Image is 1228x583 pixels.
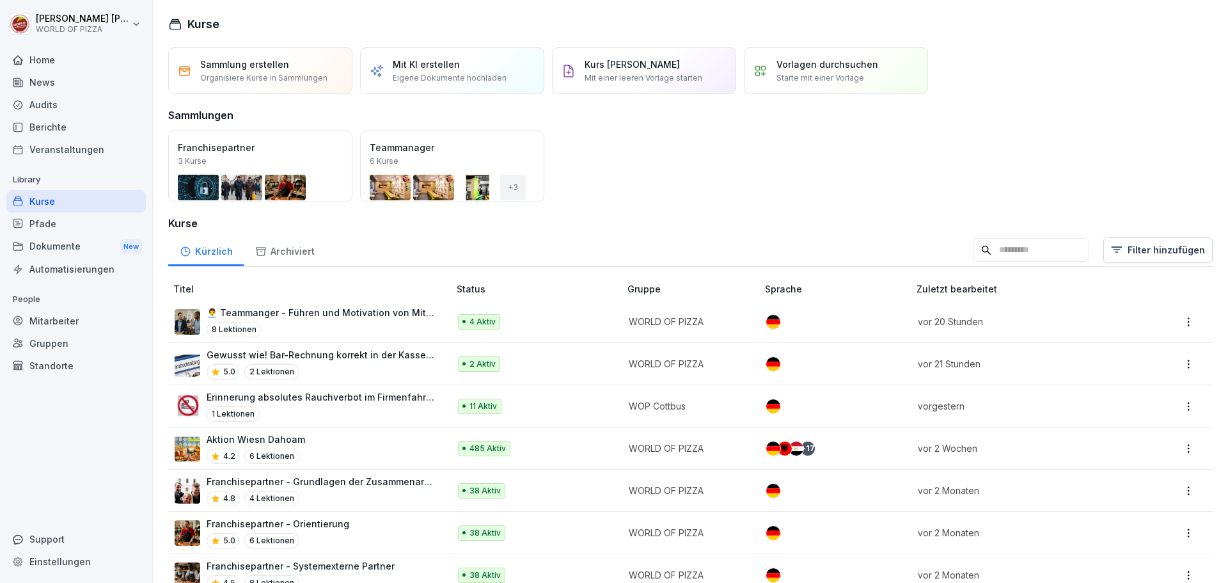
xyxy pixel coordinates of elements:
p: 4.8 [223,493,235,504]
img: de.svg [766,399,780,413]
div: + 3 [500,175,526,200]
p: People [6,289,146,310]
img: tlfwtewhtshhigq7h0svolsu.png [175,436,200,461]
p: 38 Aktiv [469,570,501,581]
p: Sammlung erstellen [200,58,289,71]
p: Library [6,170,146,190]
p: vor 2 Wochen [918,442,1122,455]
p: 👨‍💼 Teammanger - Führen und Motivation von Mitarbeitern [207,306,436,319]
p: 2 Aktiv [469,358,496,370]
p: Gewusst wie! Bar-Rechnung korrekt in der Kasse verbuchen. [207,348,436,362]
a: Veranstaltungen [6,138,146,161]
p: vor 2 Monaten [918,484,1122,497]
img: ohhd80l18yea4i55etg45yot.png [175,309,200,335]
a: Gruppen [6,332,146,355]
a: Pfade [6,212,146,235]
p: 1 Lektionen [207,406,260,422]
p: Franchisepartner [178,141,343,154]
a: Kurse [6,190,146,212]
p: Gruppe [627,282,760,296]
p: vorgestern [918,399,1122,413]
a: DokumenteNew [6,235,146,259]
img: t4g7eu33fb3xcinggz4rhe0w.png [175,520,200,546]
a: Franchisepartner3 Kurse [168,131,352,202]
a: Einstellungen [6,550,146,573]
p: WORLD OF PIZZA [36,25,129,34]
p: WORLD OF PIZZA [629,526,744,539]
a: Automatisierungen [6,258,146,280]
a: Kürzlich [168,234,244,266]
a: Audits [6,93,146,116]
h3: Kurse [168,216,1213,231]
h3: Sammlungen [168,108,233,123]
p: vor 20 Stunden [918,315,1122,328]
a: Home [6,49,146,71]
p: 6 Lektionen [244,533,299,548]
p: WORLD OF PIZZA [629,315,744,328]
p: 8 Lektionen [207,322,262,337]
img: de.svg [766,315,780,329]
p: Mit einer leeren Vorlage starten [585,72,702,84]
p: 5.0 [223,366,235,378]
p: 4 Aktiv [469,316,496,328]
div: + 17 [801,442,815,456]
p: WORLD OF PIZZA [629,568,744,582]
a: News [6,71,146,93]
p: Aktion Wiesn Dahoam [207,433,305,446]
p: vor 2 Monaten [918,526,1122,539]
p: WORLD OF PIZZA [629,357,744,371]
img: eg.svg [789,442,803,456]
p: WORLD OF PIZZA [629,442,744,455]
p: Eigene Dokumente hochladen [393,72,507,84]
a: Archiviert [244,234,326,266]
div: New [120,239,142,254]
p: vor 2 Monaten [918,568,1122,582]
p: Erinnerung absolutes Rauchverbot im Firmenfahrzeug [207,390,436,404]
p: 5.0 [223,535,235,547]
div: Dokumente [6,235,146,259]
p: Zuletzt bearbeitet [917,282,1137,296]
p: Status [457,282,622,296]
p: 4.2 [223,451,235,462]
img: de.svg [766,484,780,498]
img: de.svg [766,442,780,456]
p: Franchisepartner - Systemexterne Partner [207,559,395,573]
p: Vorlagen durchsuchen [776,58,878,71]
p: 38 Aktiv [469,527,501,539]
p: vor 21 Stunden [918,357,1122,371]
p: WORLD OF PIZZA [629,484,744,497]
img: al.svg [778,442,792,456]
a: Mitarbeiter [6,310,146,332]
img: hdz75wm9swzuwdvoxjbi6om3.png [175,351,200,377]
p: 4 Lektionen [244,491,299,506]
p: 6 Lektionen [244,449,299,464]
img: de.svg [766,357,780,371]
div: Support [6,528,146,550]
p: Sprache [765,282,911,296]
p: 6 Kurse [370,156,398,167]
p: 38 Aktiv [469,485,501,497]
a: Standorte [6,355,146,377]
p: Titel [173,282,452,296]
img: de.svg [766,568,780,582]
div: Berichte [6,116,146,138]
button: Filter hinzufügen [1103,237,1213,263]
p: Franchisepartner - Grundlagen der Zusammenarbeit [207,475,436,488]
img: jg5uy95jeicgu19gkip2jpcz.png [175,478,200,504]
p: Franchisepartner - Orientierung [207,517,349,531]
p: Organisiere Kurse in Sammlungen [200,72,327,84]
p: 2 Lektionen [244,364,299,379]
p: Teammanager [370,141,535,154]
p: 485 Aktiv [469,443,506,454]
